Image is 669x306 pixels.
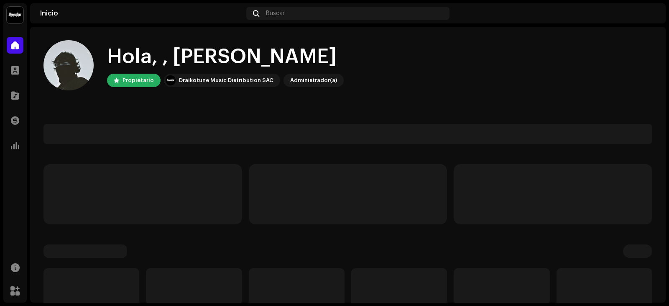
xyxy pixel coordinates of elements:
div: Propietario [123,75,154,85]
div: Draikotune Music Distribution SAC [179,75,273,85]
img: ed756c74-01e9-49c0-965c-4396312ad3c3 [43,40,94,90]
img: 10370c6a-d0e2-4592-b8a2-38f444b0ca44 [7,7,23,23]
div: Hola, , [PERSON_NAME] [107,44,344,70]
img: 10370c6a-d0e2-4592-b8a2-38f444b0ca44 [166,75,176,85]
img: ed756c74-01e9-49c0-965c-4396312ad3c3 [642,7,656,20]
div: Administrador(a) [290,75,337,85]
div: Inicio [40,10,243,17]
span: Buscar [266,10,285,17]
